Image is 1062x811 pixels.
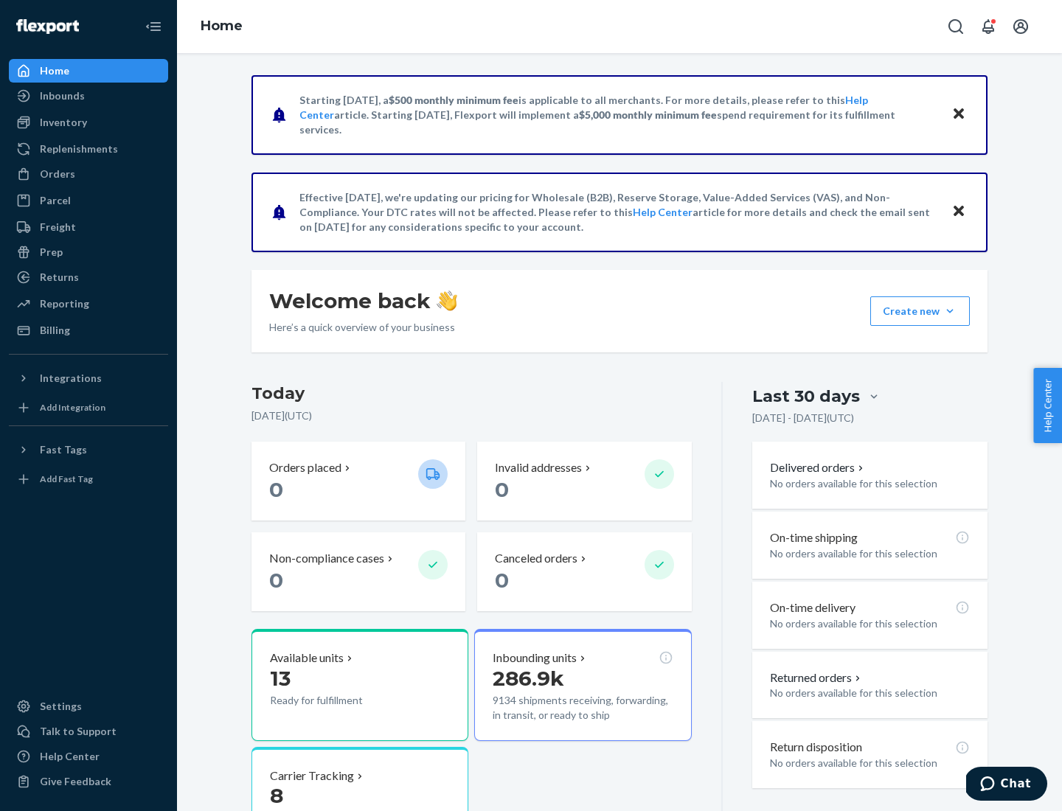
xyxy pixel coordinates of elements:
p: No orders available for this selection [770,616,970,631]
a: Replenishments [9,137,168,161]
button: Open Search Box [941,12,971,41]
button: Close Navigation [139,12,168,41]
span: 13 [270,666,291,691]
a: Home [9,59,168,83]
div: Reporting [40,296,89,311]
div: Help Center [40,749,100,764]
p: Here’s a quick overview of your business [269,320,457,335]
div: Last 30 days [752,385,860,408]
h1: Welcome back [269,288,457,314]
a: Help Center [633,206,693,218]
div: Billing [40,323,70,338]
button: Orders placed 0 [251,442,465,521]
p: On-time delivery [770,599,855,616]
p: Invalid addresses [495,459,582,476]
a: Freight [9,215,168,239]
a: Help Center [9,745,168,768]
span: $5,000 monthly minimum fee [579,108,717,121]
p: No orders available for this selection [770,476,970,491]
p: No orders available for this selection [770,546,970,561]
p: Canceled orders [495,550,577,567]
button: Open notifications [974,12,1003,41]
div: Fast Tags [40,442,87,457]
p: Starting [DATE], a is applicable to all merchants. For more details, please refer to this article... [299,93,937,137]
div: Inbounds [40,88,85,103]
div: Inventory [40,115,87,130]
span: 8 [270,783,283,808]
img: Flexport logo [16,19,79,34]
div: Add Integration [40,401,105,414]
iframe: Opens a widget where you can chat to one of our agents [966,767,1047,804]
a: Inventory [9,111,168,134]
button: Invalid addresses 0 [477,442,691,521]
a: Orders [9,162,168,186]
span: 0 [269,568,283,593]
a: Returns [9,265,168,289]
button: Fast Tags [9,438,168,462]
a: Prep [9,240,168,264]
a: Parcel [9,189,168,212]
p: Effective [DATE], we're updating our pricing for Wholesale (B2B), Reserve Storage, Value-Added Se... [299,190,937,234]
button: Canceled orders 0 [477,532,691,611]
p: [DATE] ( UTC ) [251,408,692,423]
h3: Today [251,382,692,405]
p: Ready for fulfillment [270,693,406,708]
p: No orders available for this selection [770,686,970,700]
button: Talk to Support [9,720,168,743]
span: 0 [495,477,509,502]
a: Billing [9,319,168,342]
span: 0 [495,568,509,593]
div: Replenishments [40,142,118,156]
span: $500 monthly minimum fee [389,94,518,106]
a: Home [201,18,243,34]
a: Settings [9,695,168,718]
button: Create new [870,296,970,326]
button: Non-compliance cases 0 [251,532,465,611]
p: [DATE] - [DATE] ( UTC ) [752,411,854,425]
a: Reporting [9,292,168,316]
button: Available units13Ready for fulfillment [251,629,468,741]
button: Close [949,104,968,125]
p: Return disposition [770,739,862,756]
p: On-time shipping [770,529,858,546]
button: Inbounding units286.9k9134 shipments receiving, forwarding, in transit, or ready to ship [474,629,691,741]
div: Home [40,63,69,78]
div: Talk to Support [40,724,117,739]
button: Delivered orders [770,459,867,476]
img: hand-wave emoji [437,290,457,311]
button: Give Feedback [9,770,168,793]
div: Returns [40,270,79,285]
p: Inbounding units [493,650,577,666]
button: Integrations [9,366,168,390]
span: 0 [269,477,283,502]
p: Carrier Tracking [270,768,354,784]
div: Give Feedback [40,774,111,789]
div: Parcel [40,193,71,208]
p: No orders available for this selection [770,756,970,770]
p: Available units [270,650,344,666]
button: Open account menu [1006,12,1035,41]
p: Orders placed [269,459,341,476]
span: 286.9k [493,666,564,691]
button: Returned orders [770,669,864,686]
div: Settings [40,699,82,714]
div: Integrations [40,371,102,386]
p: Non-compliance cases [269,550,384,567]
p: 9134 shipments receiving, forwarding, in transit, or ready to ship [493,693,673,723]
div: Prep [40,245,63,260]
a: Inbounds [9,84,168,108]
div: Orders [40,167,75,181]
a: Add Fast Tag [9,467,168,491]
div: Add Fast Tag [40,473,93,485]
button: Close [949,201,968,223]
a: Add Integration [9,396,168,420]
div: Freight [40,220,76,234]
button: Help Center [1033,368,1062,443]
ol: breadcrumbs [189,5,254,48]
